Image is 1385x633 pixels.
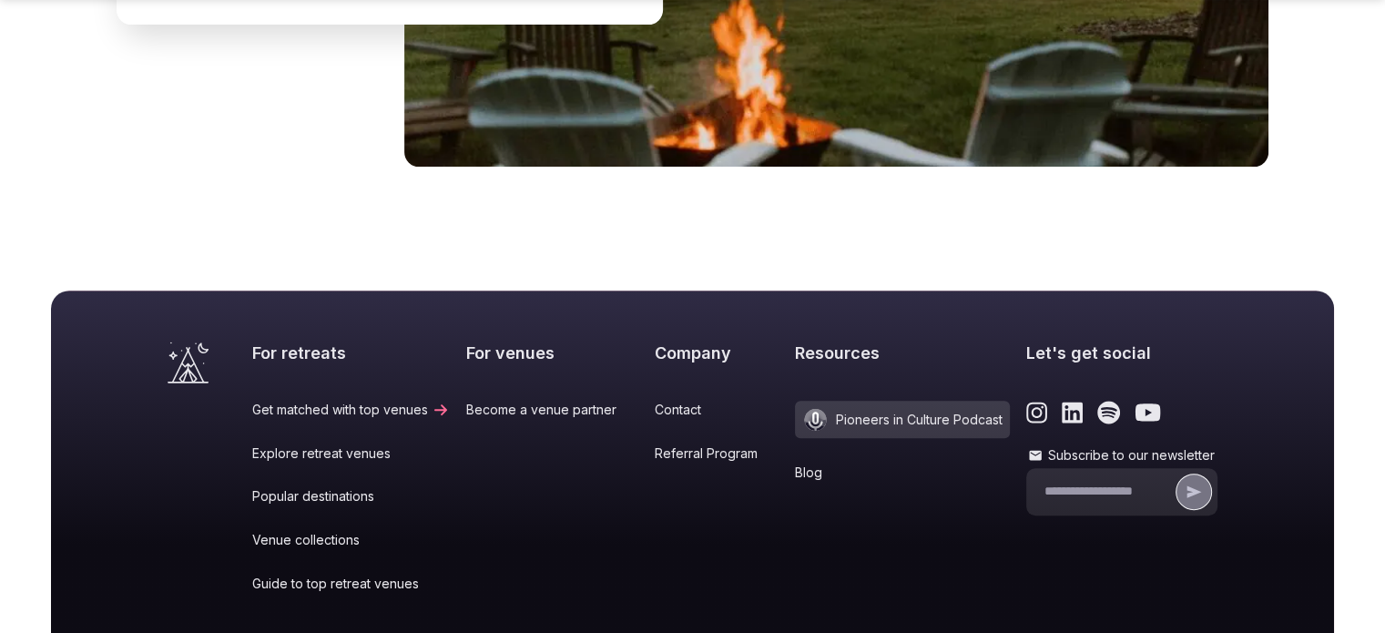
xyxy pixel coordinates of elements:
a: Link to the retreats and venues Youtube page [1135,401,1161,424]
h2: For venues [466,342,638,364]
a: Blog [795,464,1010,482]
a: Popular destinations [252,487,450,505]
h2: Let's get social [1026,342,1217,364]
a: Venue collections [252,531,450,549]
a: Pioneers in Culture Podcast [795,401,1010,438]
a: Contact [655,401,779,419]
h2: Company [655,342,779,364]
a: Get matched with top venues [252,401,450,419]
a: Referral Program [655,444,779,463]
a: Become a venue partner [466,401,638,419]
a: Link to the retreats and venues Spotify page [1097,401,1120,424]
a: Link to the retreats and venues Instagram page [1026,401,1047,424]
a: Explore retreat venues [252,444,450,463]
h2: For retreats [252,342,450,364]
a: Visit the homepage [168,342,209,383]
a: Guide to top retreat venues [252,575,450,593]
label: Subscribe to our newsletter [1026,446,1217,465]
a: Link to the retreats and venues LinkedIn page [1062,401,1083,424]
h2: Resources [795,342,1010,364]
